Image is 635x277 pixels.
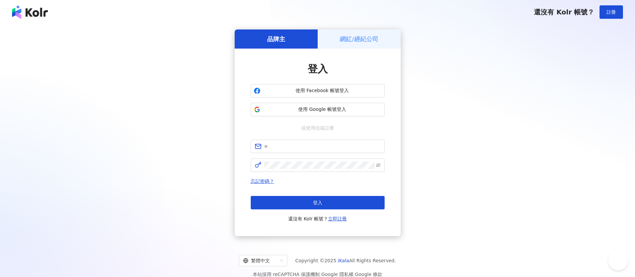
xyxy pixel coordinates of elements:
[267,35,285,43] h5: 品牌主
[600,5,623,19] button: 註冊
[320,272,321,277] span: |
[353,272,355,277] span: |
[295,257,396,265] span: Copyright © 2025 All Rights Reserved.
[376,163,381,167] span: eye-invisible
[251,103,385,116] button: 使用 Google 帳號登入
[355,272,382,277] a: Google 條款
[297,124,339,132] span: 或使用信箱註冊
[308,63,328,75] span: 登入
[321,272,353,277] a: Google 隱私權
[251,196,385,209] button: 登入
[288,215,347,223] span: 還沒有 Kolr 帳號？
[263,87,382,94] span: 使用 Facebook 帳號登入
[251,179,274,184] a: 忘記密碼？
[263,106,382,113] span: 使用 Google 帳號登入
[338,258,349,263] a: iKala
[607,9,616,15] span: 註冊
[340,35,378,43] h5: 網紅/經紀公司
[12,5,48,19] img: logo
[534,8,594,16] span: 還沒有 Kolr 帳號？
[251,84,385,97] button: 使用 Facebook 帳號登入
[243,255,277,266] div: 繁體中文
[328,216,347,221] a: 立即註冊
[608,250,628,270] iframe: Help Scout Beacon - Open
[313,200,322,205] span: 登入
